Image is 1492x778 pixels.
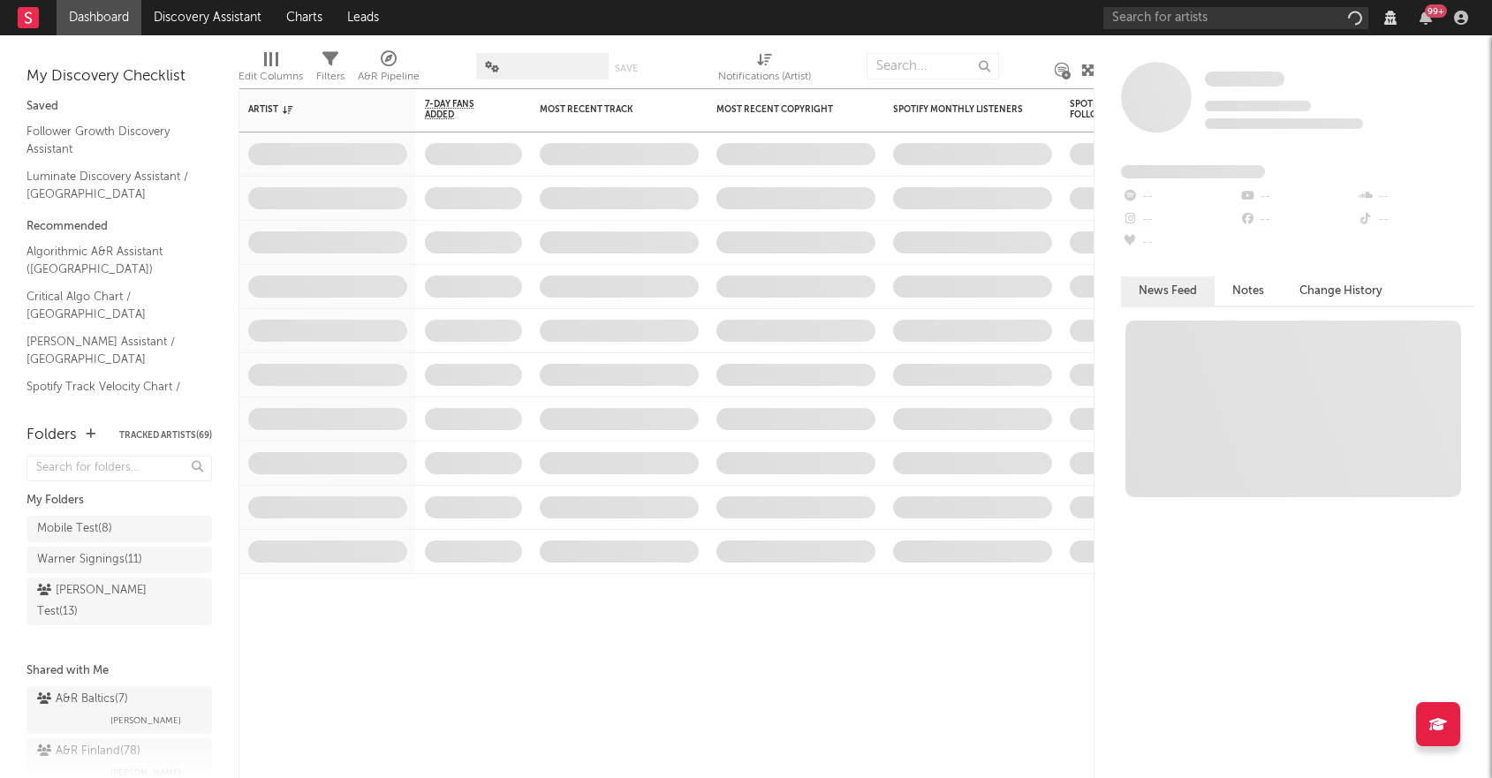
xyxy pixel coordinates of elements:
[1425,4,1447,18] div: 99 +
[110,710,181,731] span: [PERSON_NAME]
[27,332,194,368] a: [PERSON_NAME] Assistant / [GEOGRAPHIC_DATA]
[248,104,381,115] div: Artist
[893,104,1026,115] div: Spotify Monthly Listeners
[27,242,194,278] a: Algorithmic A&R Assistant ([GEOGRAPHIC_DATA])
[27,216,212,238] div: Recommended
[1238,208,1356,231] div: --
[867,53,999,79] input: Search...
[37,580,162,623] div: [PERSON_NAME] Test ( 13 )
[27,377,194,413] a: Spotify Track Velocity Chart / [GEOGRAPHIC_DATA]
[27,425,77,446] div: Folders
[37,689,128,710] div: A&R Baltics ( 7 )
[27,661,212,682] div: Shared with Me
[27,66,212,87] div: My Discovery Checklist
[27,96,212,117] div: Saved
[37,518,112,540] div: Mobile Test ( 8 )
[119,431,212,440] button: Tracked Artists(69)
[1420,11,1432,25] button: 99+
[358,44,420,95] div: A&R Pipeline
[1121,165,1265,178] span: Fans Added by Platform
[27,686,212,734] a: A&R Baltics(7)[PERSON_NAME]
[27,516,212,542] a: Mobile Test(8)
[37,549,142,570] div: Warner Signings ( 11 )
[27,122,194,158] a: Follower Growth Discovery Assistant
[1121,231,1238,254] div: --
[358,66,420,87] div: A&R Pipeline
[1205,71,1284,88] a: Some Artist
[615,64,638,73] button: Save
[27,578,212,625] a: [PERSON_NAME] Test(13)
[1121,276,1215,306] button: News Feed
[1205,118,1363,129] span: 0 fans last week
[1238,185,1356,208] div: --
[37,741,140,762] div: A&R Finland ( 78 )
[1205,101,1311,111] span: Tracking Since: [DATE]
[27,490,212,511] div: My Folders
[425,99,496,120] span: 7-Day Fans Added
[27,167,194,203] a: Luminate Discovery Assistant / [GEOGRAPHIC_DATA]
[1205,72,1284,87] span: Some Artist
[27,287,194,323] a: Critical Algo Chart / [GEOGRAPHIC_DATA]
[1282,276,1400,306] button: Change History
[1121,208,1238,231] div: --
[316,44,345,95] div: Filters
[718,66,811,87] div: Notifications (Artist)
[1357,208,1474,231] div: --
[316,66,345,87] div: Filters
[1103,7,1368,29] input: Search for artists
[27,547,212,573] a: Warner Signings(11)
[239,44,303,95] div: Edit Columns
[1070,99,1132,120] div: Spotify Followers
[1121,185,1238,208] div: --
[716,104,849,115] div: Most Recent Copyright
[1215,276,1282,306] button: Notes
[1357,185,1474,208] div: --
[27,456,212,481] input: Search for folders...
[239,66,303,87] div: Edit Columns
[540,104,672,115] div: Most Recent Track
[718,44,811,95] div: Notifications (Artist)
